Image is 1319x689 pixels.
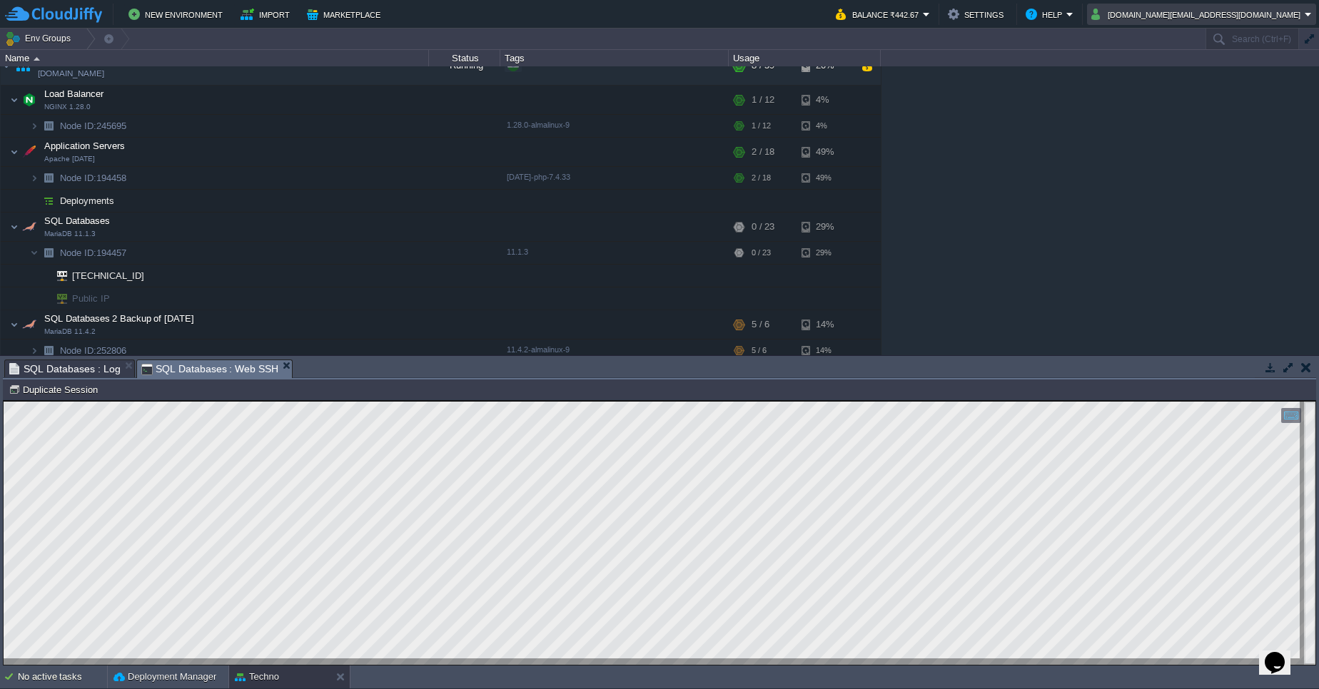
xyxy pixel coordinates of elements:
div: 14% [802,310,848,339]
button: New Environment [128,6,227,23]
button: [DOMAIN_NAME][EMAIL_ADDRESS][DOMAIN_NAME] [1091,6,1305,23]
img: AMDAwAAAACH5BAEAAAAALAAAAAABAAEAAAICRAEAOw== [30,115,39,137]
span: Node ID: [60,121,96,131]
div: 29% [802,213,848,241]
img: AMDAwAAAACH5BAEAAAAALAAAAAABAAEAAAICRAEAOw== [39,115,59,137]
button: Env Groups [5,29,76,49]
button: Deployment Manager [113,670,216,684]
div: 0 / 23 [752,242,771,264]
div: 4% [802,115,848,137]
div: 29% [802,242,848,264]
a: [DOMAIN_NAME] [38,66,104,81]
button: Import [241,6,294,23]
span: Node ID: [60,345,96,356]
img: AMDAwAAAACH5BAEAAAAALAAAAAABAAEAAAICRAEAOw== [19,213,39,241]
a: SQL DatabasesMariaDB 11.1.3 [43,215,112,226]
div: 5 / 6 [752,340,767,362]
img: AMDAwAAAACH5BAEAAAAALAAAAAABAAEAAAICRAEAOw== [30,340,39,362]
div: 49% [802,138,848,166]
span: [DATE]-php-7.4.33 [507,173,570,181]
img: AMDAwAAAACH5BAEAAAAALAAAAAABAAEAAAICRAEAOw== [30,242,39,264]
img: AMDAwAAAACH5BAEAAAAALAAAAAABAAEAAAICRAEAOw== [10,138,19,166]
div: 1 / 12 [752,115,771,137]
span: 252806 [59,344,128,357]
button: Duplicate Session [9,383,102,396]
img: AMDAwAAAACH5BAEAAAAALAAAAAABAAEAAAICRAEAOw== [39,265,47,287]
span: NGINX 1.28.0 [44,103,91,111]
a: Node ID:194458 [59,172,128,184]
img: AMDAwAAAACH5BAEAAAAALAAAAAABAAEAAAICRAEAOw== [30,167,39,189]
span: Application Servers [43,140,127,152]
span: 245695 [59,120,128,132]
div: 14% [802,340,848,362]
div: No active tasks [18,665,107,688]
div: Usage [729,50,880,66]
span: 11.4.2-almalinux-9 [507,345,570,354]
img: AMDAwAAAACH5BAEAAAAALAAAAAABAAEAAAICRAEAOw== [19,86,39,114]
button: Help [1026,6,1066,23]
button: Techno [235,670,279,684]
img: AMDAwAAAACH5BAEAAAAALAAAAAABAAEAAAICRAEAOw== [19,138,39,166]
a: Application ServersApache [DATE] [43,141,127,151]
div: Name [1,50,428,66]
img: AMDAwAAAACH5BAEAAAAALAAAAAABAAEAAAICRAEAOw== [39,167,59,189]
span: Node ID: [60,173,96,183]
img: AMDAwAAAACH5BAEAAAAALAAAAAABAAEAAAICRAEAOw== [47,265,67,287]
div: 0 / 23 [752,213,774,241]
span: 194458 [59,172,128,184]
img: AMDAwAAAACH5BAEAAAAALAAAAAABAAEAAAICRAEAOw== [39,190,59,212]
img: AMDAwAAAACH5BAEAAAAALAAAAAABAAEAAAICRAEAOw== [47,287,67,310]
a: Deployments [59,195,116,207]
div: 5 / 6 [752,310,769,339]
div: Tags [501,50,728,66]
img: AMDAwAAAACH5BAEAAAAALAAAAAABAAEAAAICRAEAOw== [39,340,59,362]
img: AMDAwAAAACH5BAEAAAAALAAAAAABAAEAAAICRAEAOw== [10,310,19,339]
span: 1.28.0-almalinux-9 [507,121,570,129]
span: MariaDB 11.1.3 [44,230,96,238]
span: 194457 [59,247,128,259]
a: [TECHNICAL_ID] [71,270,146,281]
span: SQL Databases [43,215,112,227]
img: AMDAwAAAACH5BAEAAAAALAAAAAABAAEAAAICRAEAOw== [39,242,59,264]
span: MariaDB 11.4.2 [44,327,96,336]
span: Load Balancer [43,88,106,100]
span: Apache [DATE] [44,155,95,163]
div: 1 / 12 [752,86,774,114]
div: 2 / 18 [752,167,771,189]
img: AMDAwAAAACH5BAEAAAAALAAAAAABAAEAAAICRAEAOw== [39,287,47,310]
button: Settings [948,6,1008,23]
a: Node ID:252806 [59,344,128,357]
a: SQL Databases 2 Backup of [DATE]MariaDB 11.4.2 [43,313,196,324]
button: Balance ₹442.67 [836,6,923,23]
div: 2 / 18 [752,138,774,166]
span: SQL Databases : Log [9,360,121,377]
iframe: chat widget [1259,632,1305,675]
img: AMDAwAAAACH5BAEAAAAALAAAAAABAAEAAAICRAEAOw== [10,213,19,241]
a: Node ID:194457 [59,247,128,259]
div: 4% [802,86,848,114]
img: AMDAwAAAACH5BAEAAAAALAAAAAABAAEAAAICRAEAOw== [30,190,39,212]
div: Status [430,50,500,66]
span: Node ID: [60,247,96,258]
div: 49% [802,167,848,189]
a: Load BalancerNGINX 1.28.0 [43,88,106,99]
button: Marketplace [307,6,385,23]
span: SQL Databases 2 Backup of [DATE] [43,312,196,325]
img: AMDAwAAAACH5BAEAAAAALAAAAAABAAEAAAICRAEAOw== [10,86,19,114]
a: Public IP [71,293,112,304]
span: SQL Databases : Web SSH [141,360,279,378]
img: AMDAwAAAACH5BAEAAAAALAAAAAABAAEAAAICRAEAOw== [34,57,40,61]
iframe: To enrich screen reader interactions, please activate Accessibility in Grammarly extension settings [4,401,1315,665]
img: AMDAwAAAACH5BAEAAAAALAAAAAABAAEAAAICRAEAOw== [19,310,39,339]
span: [TECHNICAL_ID] [71,265,146,287]
a: Node ID:245695 [59,120,128,132]
span: Public IP [71,287,112,310]
span: 11.1.3 [507,247,528,256]
img: CloudJiffy [5,6,102,24]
